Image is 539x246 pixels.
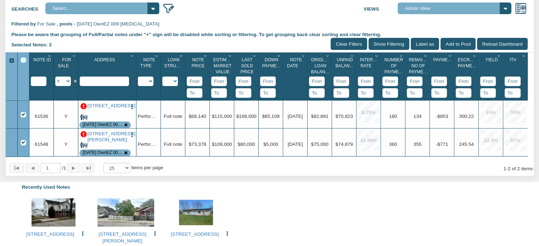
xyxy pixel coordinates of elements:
[407,88,422,98] input: To
[94,57,115,62] span: Address
[21,112,26,118] div: Row 1, Row Selection Checkbox
[369,38,409,50] input: Show Filtering
[422,52,429,59] div: Column Menu
[431,76,447,86] input: From
[152,231,158,237] img: cell-menu.png
[26,231,74,237] a: 112 South Main Street, Greens Fork, IN, 47345
[300,52,307,59] div: Column Menu
[260,76,276,86] input: From
[138,55,161,86] div: Sort None
[505,55,528,76] div: Itv Sort None
[83,150,123,156] div: Note is contained in the pool 8-28-25 OwnEZ 009 T3
[311,113,328,119] span: $82,891
[71,52,78,59] div: Column Menu
[505,130,526,151] div: 67.0
[162,55,185,86] div: Sort None
[358,130,379,151] div: 11.99
[31,55,54,86] div: Sort None
[46,52,53,59] div: Column Menu
[288,141,303,147] span: 08/23/2024
[236,55,258,98] div: Sort None
[236,113,257,119] span: $168,000
[178,52,185,59] div: Column Menu
[496,52,502,59] div: Column Menu
[505,102,526,123] div: 59.0
[55,55,78,76] div: For Sale Sort None
[358,55,381,98] div: Sort None
[62,165,63,171] abbr: of
[311,57,332,75] span: Original Loan Balance
[140,57,155,68] span: Note Type
[21,140,26,145] div: Row 2, Row Selection Checkbox
[431,55,454,98] div: Sort None
[287,57,302,68] span: Note Date
[407,55,429,76] div: Remaining No Of Payments Sort None
[382,76,398,86] input: From
[80,113,88,121] img: for_sale.png
[212,113,232,119] span: $115,000
[510,57,516,62] span: Itv
[288,113,303,119] span: 05/14/2021
[227,52,234,59] div: Column Menu
[211,88,227,98] input: To
[364,2,398,13] label: Views
[189,113,206,119] span: $68,140
[202,52,209,59] div: Column Menu
[480,55,503,76] div: Yield Sort None
[80,55,136,86] div: Sort None
[374,52,380,59] div: Column Menu
[236,88,251,98] input: To
[164,113,182,119] span: Full note
[260,55,283,76] div: Down Payment Sort None
[88,131,127,143] a: 1144 North Tibbs, Indianapolis, IN, 46222
[456,88,471,98] input: To
[504,166,533,171] span: 1 2 of 2 items
[480,76,496,86] input: From
[358,55,381,76] div: Interest Rate Sort None
[41,163,61,173] input: Selected page
[212,141,232,147] span: $109,000
[447,52,454,59] div: Column Menu
[389,141,397,147] span: 360
[333,55,356,76] div: Unpaid Balance Sort None
[262,57,282,68] span: Down Payment
[163,2,174,14] img: edit_filter_icon.png
[77,21,159,27] span: [DATE] OwnEZ 009 [MEDICAL_DATA]
[187,55,209,76] div: Note Price Sort None
[164,57,191,68] span: Loan Structure
[179,198,217,227] img: 576963
[189,141,206,147] span: $73,378
[440,38,476,50] input: Add to Pool
[237,141,255,147] span: $80,000
[411,38,439,50] input: Label as
[414,113,422,119] span: 134
[358,88,374,98] input: To
[436,141,448,147] span: -$771
[335,113,353,119] span: $70,823
[191,57,204,68] span: Note Price
[260,55,283,98] div: Sort None
[236,55,258,76] div: Last Sold Price Sort None
[333,88,349,98] input: To
[31,55,54,76] div: Note Id Sort None
[35,113,48,119] span: 61536
[137,113,161,119] span: Performing
[211,55,234,98] div: Sort None
[285,55,307,76] div: Sort None
[187,76,202,86] input: From
[360,57,381,68] span: Interest Rate
[11,28,528,38] div: Please be aware that grouping of Full/Partial notes under "+" sign will be disabled while sorting...
[333,55,356,98] div: Sort None
[459,141,474,147] span: 245.54
[407,76,422,86] input: From
[137,141,161,147] span: Performing
[35,141,48,147] span: 61548
[481,130,501,151] div: 12.3
[80,141,88,149] img: for_sale.png
[382,55,405,98] div: Sort None
[129,103,135,110] button: Press to open the note menu
[32,198,75,227] img: 576902
[285,55,307,76] div: Note Date Sort None
[331,38,367,50] input: Clear Filters
[389,113,397,119] span: 180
